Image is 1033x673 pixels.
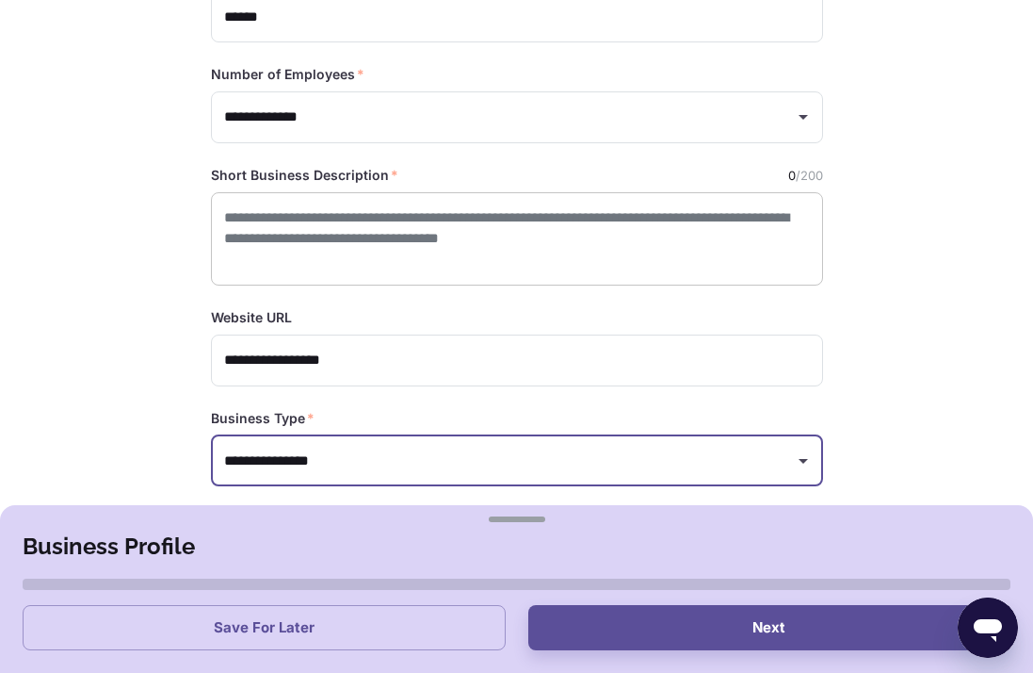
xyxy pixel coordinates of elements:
[23,605,506,650] button: Save for Later
[790,104,816,130] button: Open
[958,598,1018,658] iframe: Button to launch messaging window, conversation in progress
[211,166,398,185] label: Short Business Description
[211,65,364,84] label: Number of Employees
[211,308,292,327] label: Website URL
[790,448,816,474] button: Open
[788,167,823,186] span: /200
[788,168,796,183] span: 0
[211,409,315,428] label: Business Type
[528,605,1011,650] button: Next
